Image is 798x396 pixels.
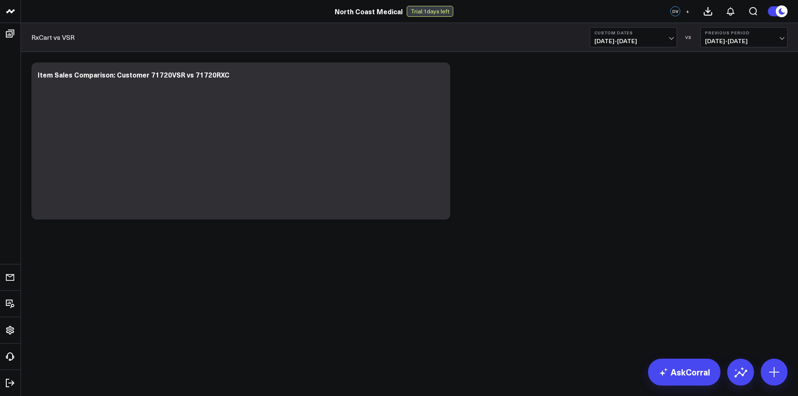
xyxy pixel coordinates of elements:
[705,38,783,44] span: [DATE] - [DATE]
[38,70,230,79] div: Item Sales Comparison: Customer 71720VSR vs 71720RXC
[648,359,721,386] a: AskCorral
[700,27,788,47] button: Previous Period[DATE]-[DATE]
[681,35,696,40] div: VS
[594,30,672,35] b: Custom Dates
[407,6,453,17] div: Trial: 1 days left
[594,38,672,44] span: [DATE] - [DATE]
[31,33,75,42] a: RxCart vs VSR
[590,27,677,47] button: Custom Dates[DATE]-[DATE]
[686,8,690,14] span: +
[670,6,680,16] div: DV
[682,6,692,16] button: +
[335,7,403,16] a: North Coast Medical
[705,30,783,35] b: Previous Period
